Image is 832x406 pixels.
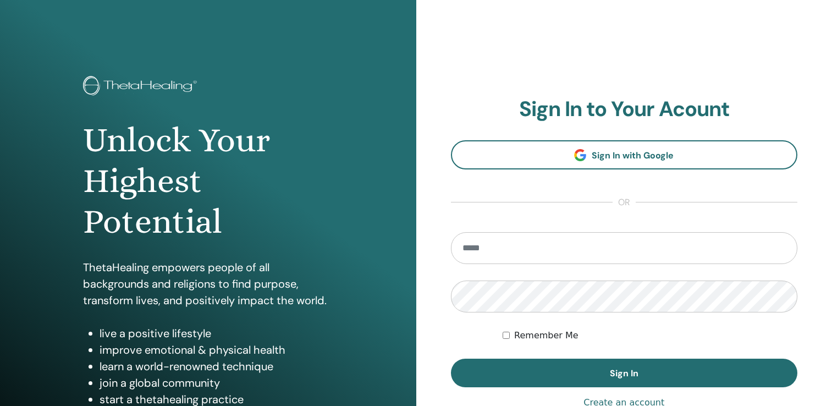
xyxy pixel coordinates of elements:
[451,359,798,387] button: Sign In
[83,259,333,309] p: ThetaHealing empowers people of all backgrounds and religions to find purpose, transform lives, a...
[100,342,333,358] li: improve emotional & physical health
[592,150,674,161] span: Sign In with Google
[100,375,333,391] li: join a global community
[514,329,578,342] label: Remember Me
[100,325,333,342] li: live a positive lifestyle
[503,329,797,342] div: Keep me authenticated indefinitely or until I manually logout
[83,120,333,243] h1: Unlock Your Highest Potential
[100,358,333,375] li: learn a world-renowned technique
[610,367,638,379] span: Sign In
[451,140,798,169] a: Sign In with Google
[613,196,636,209] span: or
[451,97,798,122] h2: Sign In to Your Acount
